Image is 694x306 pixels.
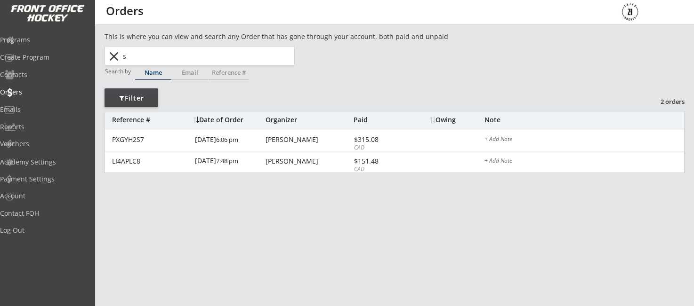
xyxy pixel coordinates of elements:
[121,47,294,65] input: Start typing name...
[194,117,263,123] div: Date of Order
[266,158,351,165] div: [PERSON_NAME]
[354,165,404,173] div: CAD
[484,136,684,144] div: + Add Note
[209,70,249,76] div: Reference #
[106,49,121,64] button: close
[354,158,404,165] div: $151.48
[354,136,404,143] div: $315.08
[172,70,208,76] div: Email
[354,117,404,123] div: Paid
[112,136,189,143] div: PXGYH2S7
[266,136,351,143] div: [PERSON_NAME]
[105,68,132,74] div: Search by
[105,32,502,41] div: This is where you can view and search any Order that has gone through your account, both paid and...
[354,144,404,152] div: CAD
[195,130,263,151] div: [DATE]
[216,135,238,144] font: 6:06 pm
[195,151,263,173] div: [DATE]
[430,117,484,123] div: Owing
[112,117,189,123] div: Reference #
[484,117,684,123] div: Note
[484,158,684,165] div: + Add Note
[266,117,351,123] div: Organizer
[112,158,189,165] div: LI4APLC8
[636,97,685,106] div: 2 orders
[135,70,171,76] div: Name
[216,157,238,165] font: 7:48 pm
[105,94,158,103] div: Filter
